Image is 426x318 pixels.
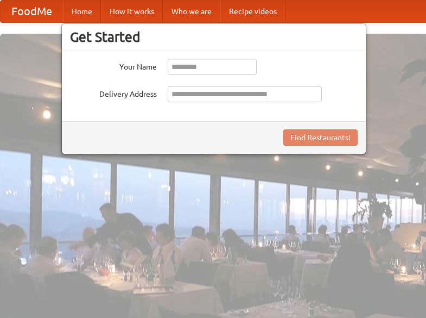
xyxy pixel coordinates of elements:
[1,1,63,22] a: FoodMe
[70,59,157,72] label: Your Name
[70,29,358,45] h3: Get Started
[63,1,101,22] a: Home
[220,1,285,22] a: Recipe videos
[70,86,157,99] label: Delivery Address
[283,129,358,146] button: Find Restaurants!
[101,1,163,22] a: How it works
[163,1,220,22] a: Who we are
